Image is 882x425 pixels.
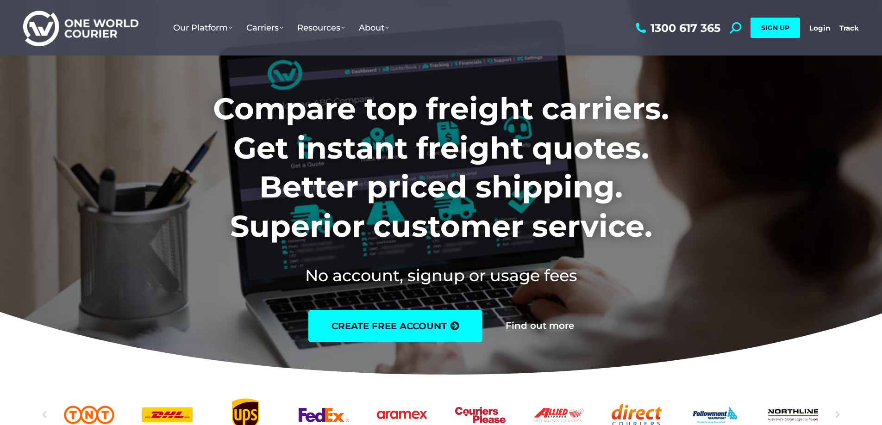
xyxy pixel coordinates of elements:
span: Our Platform [173,23,232,33]
a: Find out more [506,321,574,331]
a: Track [839,24,859,32]
a: 1300 617 365 [633,22,720,34]
a: Our Platform [166,13,239,42]
a: create free account [308,310,482,342]
span: About [359,23,389,33]
h2: No account, signup or usage fees [152,264,730,287]
img: One World Courier [23,9,138,47]
a: Carriers [239,13,290,42]
span: SIGN UP [761,24,789,32]
h1: Compare top freight carriers. Get instant freight quotes. Better priced shipping. Superior custom... [152,89,730,246]
a: SIGN UP [751,18,800,38]
a: About [352,13,396,42]
a: Login [809,24,830,32]
span: Resources [297,23,345,33]
a: Resources [290,13,352,42]
span: Carriers [246,23,283,33]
